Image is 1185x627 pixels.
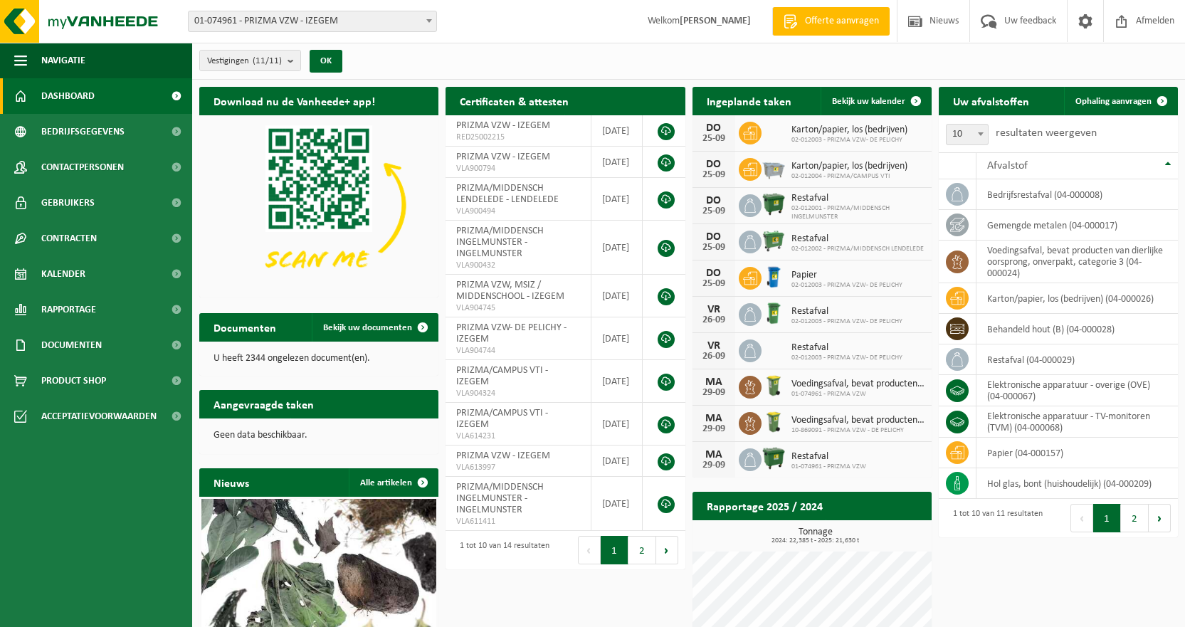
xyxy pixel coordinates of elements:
span: Contactpersonen [41,149,124,185]
span: Voedingsafval, bevat producten van dierlijke oorsprong, onverpakt, categorie 3 [791,415,925,426]
div: MA [700,449,728,460]
button: Vestigingen(11/11) [199,50,301,71]
div: 1 tot 10 van 14 resultaten [453,534,549,566]
div: DO [700,195,728,206]
span: 02-012003 - PRIZMA VZW- DE PELICHY [791,281,902,290]
span: Restafval [791,306,902,317]
span: PRIZMA/CAMPUS VTI - IZEGEM [456,365,548,387]
td: [DATE] [591,360,643,403]
span: VLA613997 [456,462,580,473]
span: Dashboard [41,78,95,114]
span: 10 [946,124,989,145]
div: DO [700,159,728,170]
count: (11/11) [253,56,282,65]
td: [DATE] [591,221,643,275]
span: Restafval [791,233,924,245]
td: [DATE] [591,446,643,477]
span: Afvalstof [987,160,1028,172]
span: 02-012001 - PRIZMA/MIDDENSCH INGELMUNSTER [791,204,925,221]
img: WB-2500-GAL-GY-01 [762,156,786,180]
span: Bedrijfsgegevens [41,114,125,149]
span: VLA900432 [456,260,580,271]
div: MA [700,413,728,424]
span: PRIZMA VZW - IZEGEM [456,451,550,461]
span: 02-012003 - PRIZMA VZW- DE PELICHY [791,136,907,144]
img: WB-1100-HPE-GN-01 [762,446,786,470]
label: resultaten weergeven [996,127,1097,139]
button: Next [1149,504,1171,532]
span: 01-074961 - PRIZMA VZW - IZEGEM [188,11,437,32]
div: 29-09 [700,388,728,398]
td: [DATE] [591,275,643,317]
span: Kalender [41,256,85,292]
span: VLA904324 [456,388,580,399]
div: DO [700,122,728,134]
a: Alle artikelen [349,468,437,497]
img: WB-1100-HPE-GN-01 [762,192,786,216]
a: Offerte aanvragen [772,7,890,36]
td: hol glas, bont (huishoudelijk) (04-000209) [976,468,1178,499]
h2: Uw afvalstoffen [939,87,1043,115]
span: 10-869091 - PRIZMA VZW - DE PELICHY [791,426,925,435]
span: 02-012002 - PRIZMA/MIDDENSCH LENDELEDE [791,245,924,253]
h3: Tonnage [700,527,932,544]
h2: Ingeplande taken [692,87,806,115]
td: [DATE] [591,403,643,446]
span: 2024: 22,385 t - 2025: 21,630 t [700,537,932,544]
a: Bekijk uw kalender [821,87,930,115]
span: VLA611411 [456,516,580,527]
h2: Download nu de Vanheede+ app! [199,87,389,115]
h2: Certificaten & attesten [446,87,583,115]
div: DO [700,268,728,279]
div: 25-09 [700,279,728,289]
a: Bekijk rapportage [826,520,930,548]
span: Offerte aanvragen [801,14,883,28]
strong: [PERSON_NAME] [680,16,751,26]
span: Karton/papier, los (bedrijven) [791,161,907,172]
td: karton/papier, los (bedrijven) (04-000026) [976,283,1178,314]
a: Bekijk uw documenten [312,313,437,342]
div: VR [700,340,728,352]
img: WB-0140-HPE-GN-50 [762,374,786,398]
span: PRIZMA VZW, MSIZ / MIDDENSCHOOL - IZEGEM [456,280,564,302]
button: 2 [1121,504,1149,532]
span: VLA900794 [456,163,580,174]
td: behandeld hout (B) (04-000028) [976,314,1178,344]
span: PRIZMA/MIDDENSCH LENDELEDE - LENDELEDE [456,183,559,205]
span: Contracten [41,221,97,256]
span: Gebruikers [41,185,95,221]
div: DO [700,231,728,243]
span: 02-012003 - PRIZMA VZW- DE PELICHY [791,354,902,362]
img: WB-0240-HPE-BE-01 [762,265,786,289]
td: gemengde metalen (04-000017) [976,210,1178,241]
td: voedingsafval, bevat producten van dierlijke oorsprong, onverpakt, categorie 3 (04-000024) [976,241,1178,283]
span: PRIZMA VZW - IZEGEM [456,120,550,131]
span: 01-074961 - PRIZMA VZW [791,463,866,471]
span: PRIZMA/CAMPUS VTI - IZEGEM [456,408,548,430]
td: [DATE] [591,317,643,360]
span: Voedingsafval, bevat producten van dierlijke oorsprong, onverpakt, categorie 3 [791,379,925,390]
div: 25-09 [700,243,728,253]
button: Next [656,536,678,564]
td: elektronische apparatuur - TV-monitoren (TVM) (04-000068) [976,406,1178,438]
td: [DATE] [591,115,643,147]
div: 25-09 [700,170,728,180]
span: 02-012004 - PRIZMA/CAMPUS VTI [791,172,907,181]
h2: Aangevraagde taken [199,390,328,418]
button: 2 [628,536,656,564]
p: Geen data beschikbaar. [214,431,424,441]
span: Bekijk uw kalender [832,97,905,106]
div: 29-09 [700,424,728,434]
button: 1 [601,536,628,564]
div: 26-09 [700,352,728,362]
img: WB-0240-HPE-GN-01 [762,301,786,325]
span: 10 [947,125,988,144]
img: WB-0140-HPE-GN-51 [762,410,786,434]
span: Karton/papier, los (bedrijven) [791,125,907,136]
span: Documenten [41,327,102,363]
h2: Documenten [199,313,290,341]
span: RED25002215 [456,132,580,143]
span: VLA900494 [456,206,580,217]
td: [DATE] [591,477,643,531]
span: PRIZMA/MIDDENSCH INGELMUNSTER - INGELMUNSTER [456,226,544,259]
